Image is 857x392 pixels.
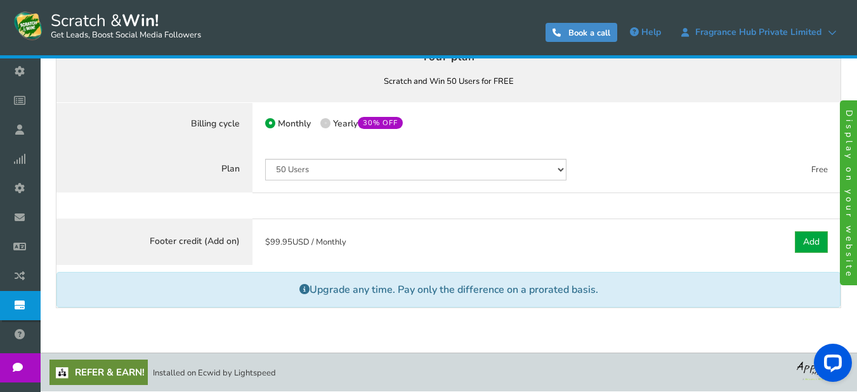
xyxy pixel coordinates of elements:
b: Scratch and Win 50 Users for FREE [384,76,514,87]
strong: Win! [122,10,159,32]
span: $ USD / Monthly [265,236,346,248]
a: Add [795,231,828,253]
small: Get Leads, Boost Social Media Followers [51,30,201,41]
span: Monthly [278,118,311,130]
label: Billing cycle [56,102,252,147]
span: Scratch & [44,10,201,41]
a: Scratch &Win! Get Leads, Boost Social Media Followers [13,10,201,41]
span: Yearly [333,118,403,130]
span: 99.95 [270,236,292,248]
span: Installed on Ecwid by Lightspeed [153,367,276,379]
a: Refer & Earn! [49,360,148,385]
iframe: LiveChat chat widget [804,339,857,392]
mark: 30% OFF [358,117,403,129]
span: Free [811,164,828,175]
span: Fragrance Hub Private Limited [689,27,828,37]
a: Help [624,22,667,43]
img: bg_logo_foot.webp [797,360,847,381]
span: Help [641,26,661,38]
img: Scratch and Win [13,10,44,41]
span: Book a call [568,27,610,39]
p: Upgrade any time. Pay only the difference on a prorated basis. [56,272,841,308]
a: Book a call [546,23,617,42]
label: Plan [56,146,252,193]
label: Footer credit (Add on) [56,219,252,266]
